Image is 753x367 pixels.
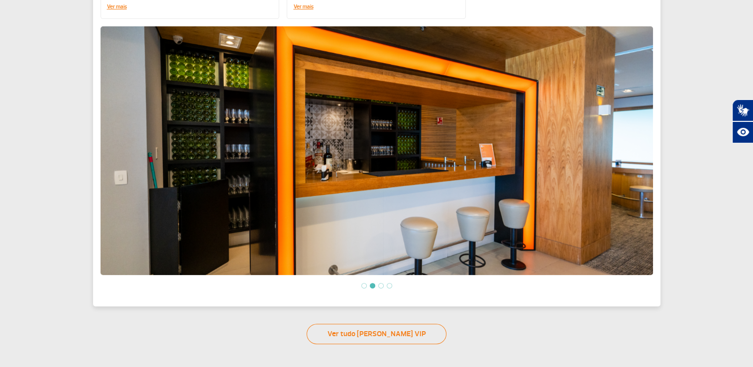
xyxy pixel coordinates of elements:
[307,324,446,344] a: Ver tudo [PERSON_NAME] VIP
[732,99,753,143] div: Plugin de acessibilidade da Hand Talk.
[732,121,753,143] button: Abrir recursos assistivos.
[293,4,313,10] button: Ver mais
[732,99,753,121] button: Abrir tradutor de língua de sinais.
[107,4,127,10] button: Ver mais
